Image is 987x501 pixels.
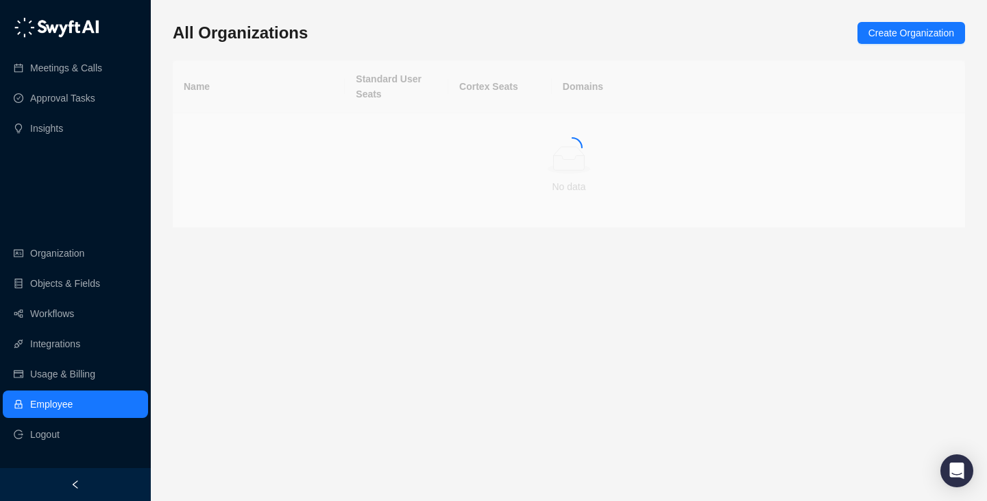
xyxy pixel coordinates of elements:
a: Organization [30,240,84,267]
a: Meetings & Calls [30,54,102,82]
span: logout [14,430,23,439]
img: logo-05li4sbe.png [14,17,99,38]
span: Create Organization [868,25,954,40]
button: Create Organization [857,22,965,44]
a: Usage & Billing [30,360,95,388]
a: Integrations [30,330,80,358]
h3: All Organizations [173,22,308,44]
a: Approval Tasks [30,84,95,112]
div: Open Intercom Messenger [940,454,973,487]
a: Employee [30,391,73,418]
a: Insights [30,115,63,142]
span: left [71,480,80,489]
a: Workflows [30,300,74,327]
span: Logout [30,421,60,448]
a: Objects & Fields [30,270,100,297]
span: loading [560,135,585,160]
